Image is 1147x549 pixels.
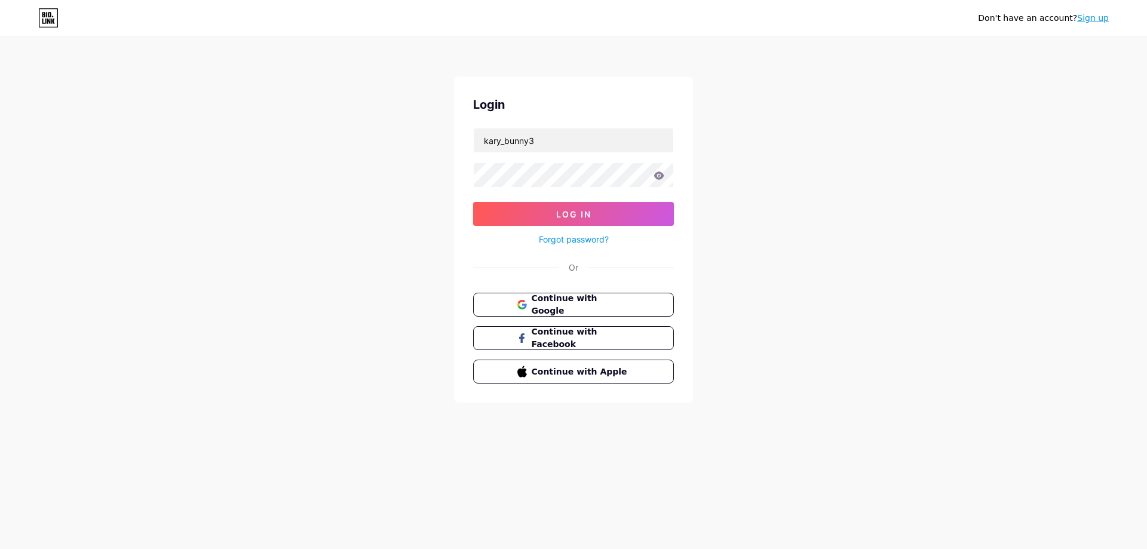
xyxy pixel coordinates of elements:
input: Username [474,128,673,152]
button: Continue with Apple [473,360,674,384]
span: Log In [556,209,591,219]
div: Don't have an account? [978,12,1109,24]
span: Continue with Facebook [532,326,630,351]
button: Log In [473,202,674,226]
span: Continue with Apple [532,366,630,378]
div: Login [473,96,674,114]
a: Sign up [1077,13,1109,23]
a: Forgot password? [539,233,609,246]
span: Continue with Google [532,292,630,317]
button: Continue with Google [473,293,674,317]
div: Or [569,261,578,274]
button: Continue with Facebook [473,326,674,350]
